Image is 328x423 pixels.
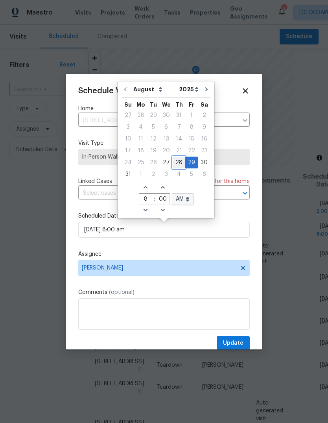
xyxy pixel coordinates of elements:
[109,290,135,295] span: (optional)
[147,145,160,157] div: Tue Aug 19 2025
[241,87,250,95] span: Close
[147,110,160,121] div: 29
[179,177,250,185] span: There is case for this home
[173,122,185,133] div: 7
[122,133,135,144] div: 10
[160,157,173,168] div: Wed Aug 27 2025
[185,169,198,180] div: 5
[173,157,185,168] div: 28
[122,168,135,180] div: Sun Aug 31 2025
[135,133,147,144] div: 11
[78,87,132,95] span: Schedule Visit
[185,122,198,133] div: 8
[201,81,212,97] button: Go to next month
[198,122,210,133] div: 9
[198,145,210,157] div: Sat Aug 23 2025
[198,157,210,168] div: Sat Aug 30 2025
[185,157,198,168] div: Fri Aug 29 2025
[139,194,152,205] input: hours (12hr clock)
[198,110,210,121] div: 2
[122,110,135,121] div: 27
[78,288,250,296] label: Comments
[185,157,198,168] div: 29
[147,157,160,168] div: 26
[82,153,246,161] span: In-Person Walkthrough
[157,194,170,205] input: minutes
[122,133,135,145] div: Sun Aug 10 2025
[160,109,173,121] div: Wed Jul 30 2025
[198,133,210,145] div: Sat Aug 16 2025
[160,169,173,180] div: 3
[173,145,185,157] div: Thu Aug 21 2025
[147,145,160,156] div: 19
[139,182,152,193] span: Increase hours (12hr clock)
[160,122,173,133] div: 6
[78,105,250,113] label: Home
[173,110,185,121] div: 31
[147,168,160,180] div: Tue Sep 02 2025
[135,157,147,168] div: Mon Aug 25 2025
[147,122,160,133] div: 5
[198,157,210,168] div: 30
[160,145,173,157] div: Wed Aug 20 2025
[157,205,170,216] span: Decrease minutes
[122,145,135,156] div: 17
[131,83,177,95] select: Month
[78,177,112,185] span: Linked Cases
[135,110,147,121] div: 28
[173,157,185,168] div: Thu Aug 28 2025
[78,187,228,199] input: Select cases
[78,139,250,147] label: Visit Type
[173,133,185,145] div: Thu Aug 14 2025
[152,193,157,204] span: :
[147,157,160,168] div: Tue Aug 26 2025
[135,133,147,145] div: Mon Aug 11 2025
[150,102,157,107] abbr: Tuesday
[147,133,160,145] div: Tue Aug 12 2025
[177,83,201,95] select: Year
[122,121,135,133] div: Sun Aug 03 2025
[173,168,185,180] div: Thu Sep 04 2025
[135,169,147,180] div: 1
[173,109,185,121] div: Thu Jul 31 2025
[78,222,250,238] input: M/D/YYYY
[122,169,135,180] div: 31
[189,102,194,107] abbr: Friday
[120,81,131,97] button: Go to previous month
[135,109,147,121] div: Mon Jul 28 2025
[78,250,250,258] label: Assignee
[162,102,171,107] abbr: Wednesday
[173,145,185,156] div: 21
[185,168,198,180] div: Fri Sep 05 2025
[78,115,238,127] input: Enter in an address
[198,145,210,156] div: 23
[147,121,160,133] div: Tue Aug 05 2025
[198,109,210,121] div: Sat Aug 02 2025
[124,102,132,107] abbr: Sunday
[147,169,160,180] div: 2
[185,133,198,145] div: Fri Aug 15 2025
[201,102,208,107] abbr: Saturday
[173,121,185,133] div: Thu Aug 07 2025
[185,121,198,133] div: Fri Aug 08 2025
[136,102,145,107] abbr: Monday
[160,145,173,156] div: 20
[157,182,170,193] span: Increase minutes
[122,157,135,168] div: Sun Aug 24 2025
[122,122,135,133] div: 3
[135,145,147,156] div: 18
[122,109,135,121] div: Sun Jul 27 2025
[198,168,210,180] div: Sat Sep 06 2025
[223,338,243,348] span: Update
[122,157,135,168] div: 24
[175,102,183,107] abbr: Thursday
[185,133,198,144] div: 15
[160,168,173,180] div: Wed Sep 03 2025
[185,145,198,157] div: Fri Aug 22 2025
[198,133,210,144] div: 16
[198,121,210,133] div: Sat Aug 09 2025
[185,110,198,121] div: 1
[147,133,160,144] div: 12
[82,265,236,271] span: [PERSON_NAME]
[198,169,210,180] div: 6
